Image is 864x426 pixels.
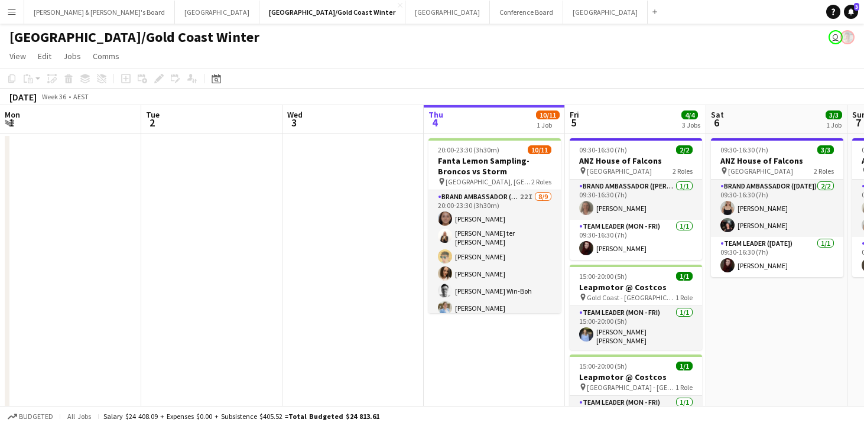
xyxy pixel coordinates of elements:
span: Jobs [63,51,81,61]
span: Sat [711,109,724,120]
span: All jobs [65,412,93,421]
app-card-role: Brand Ambassador ([DATE])2/209:30-16:30 (7h)[PERSON_NAME][PERSON_NAME] [711,180,843,237]
span: Week 36 [39,92,69,101]
a: Edit [33,48,56,64]
h3: ANZ House of Falcons [570,155,702,166]
span: 2/2 [676,145,693,154]
div: 3 Jobs [682,121,700,129]
h3: Leapmotor @ Costcos [570,372,702,382]
app-job-card: 20:00-23:30 (3h30m)10/11Fanta Lemon Sampling-Broncos vs Storm [GEOGRAPHIC_DATA], [GEOGRAPHIC_DATA... [428,138,561,313]
span: 1/1 [676,362,693,370]
app-card-role: Brand Ambassador (Evening)22I8/920:00-23:30 (3h30m)[PERSON_NAME][PERSON_NAME] ter [PERSON_NAME][P... [428,190,561,371]
a: Comms [88,48,124,64]
span: 3 [285,116,303,129]
app-card-role: Team Leader ([DATE])1/109:30-16:30 (7h)[PERSON_NAME] [711,237,843,277]
span: 15:00-20:00 (5h) [579,272,627,281]
span: Wed [287,109,303,120]
span: 1/1 [676,272,693,281]
h1: [GEOGRAPHIC_DATA]/Gold Coast Winter [9,28,259,46]
span: 4/4 [681,110,698,119]
span: 10/11 [536,110,560,119]
span: 3/3 [817,145,834,154]
div: 1 Job [537,121,559,129]
app-user-avatar: Victoria Hunt [840,30,855,44]
span: 5 [568,116,579,129]
h3: Leapmotor @ Costcos [570,282,702,292]
span: 2 Roles [673,167,693,175]
app-card-role: Team Leader (Mon - Fri)1/109:30-16:30 (7h)[PERSON_NAME] [570,220,702,260]
span: View [9,51,26,61]
span: 09:30-16:30 (7h) [579,145,627,154]
span: Comms [93,51,119,61]
button: [GEOGRAPHIC_DATA] [405,1,490,24]
span: 1 Role [675,293,693,302]
button: [PERSON_NAME] & [PERSON_NAME]'s Board [24,1,175,24]
span: Budgeted [19,412,53,421]
span: Gold Coast - [GEOGRAPHIC_DATA] [587,293,675,302]
span: 15:00-20:00 (5h) [579,362,627,370]
h3: Fanta Lemon Sampling-Broncos vs Storm [428,155,561,177]
app-job-card: 15:00-20:00 (5h)1/1Leapmotor @ Costcos Gold Coast - [GEOGRAPHIC_DATA]1 RoleTeam Leader (Mon - Fri... [570,265,702,350]
span: 3/3 [826,110,842,119]
span: 1 [3,116,20,129]
span: 6 [709,116,724,129]
span: Total Budgeted $24 813.61 [288,412,379,421]
span: 10/11 [528,145,551,154]
h3: ANZ House of Falcons [711,155,843,166]
span: [GEOGRAPHIC_DATA] [587,167,652,175]
span: 1 Role [675,383,693,392]
span: 2 Roles [531,177,551,186]
button: [GEOGRAPHIC_DATA] [563,1,648,24]
div: [DATE] [9,91,37,103]
span: [GEOGRAPHIC_DATA] [728,167,793,175]
app-card-role: Team Leader (Mon - Fri)1/115:00-20:00 (5h)[PERSON_NAME] [PERSON_NAME] [570,306,702,350]
button: Conference Board [490,1,563,24]
span: Thu [428,109,443,120]
span: 2 Roles [814,167,834,175]
span: 4 [427,116,443,129]
app-job-card: 09:30-16:30 (7h)2/2ANZ House of Falcons [GEOGRAPHIC_DATA]2 RolesBrand Ambassador ([PERSON_NAME])1... [570,138,702,260]
button: [GEOGRAPHIC_DATA] [175,1,259,24]
div: AEST [73,92,89,101]
span: [GEOGRAPHIC_DATA], [GEOGRAPHIC_DATA] [446,177,531,186]
span: Edit [38,51,51,61]
span: Tue [146,109,160,120]
app-card-role: Brand Ambassador ([PERSON_NAME])1/109:30-16:30 (7h)[PERSON_NAME] [570,180,702,220]
span: [GEOGRAPHIC_DATA] - [GEOGRAPHIC_DATA] [587,383,675,392]
app-user-avatar: James Millard [829,30,843,44]
span: Fri [570,109,579,120]
span: 3 [854,3,859,11]
a: View [5,48,31,64]
span: Mon [5,109,20,120]
div: Salary $24 408.09 + Expenses $0.00 + Subsistence $405.52 = [103,412,379,421]
span: 09:30-16:30 (7h) [720,145,768,154]
button: Budgeted [6,410,55,423]
button: [GEOGRAPHIC_DATA]/Gold Coast Winter [259,1,405,24]
div: 1 Job [826,121,842,129]
app-job-card: 09:30-16:30 (7h)3/3ANZ House of Falcons [GEOGRAPHIC_DATA]2 RolesBrand Ambassador ([DATE])2/209:30... [711,138,843,277]
span: 20:00-23:30 (3h30m) [438,145,499,154]
a: 3 [844,5,858,19]
span: 2 [144,116,160,129]
a: Jobs [59,48,86,64]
